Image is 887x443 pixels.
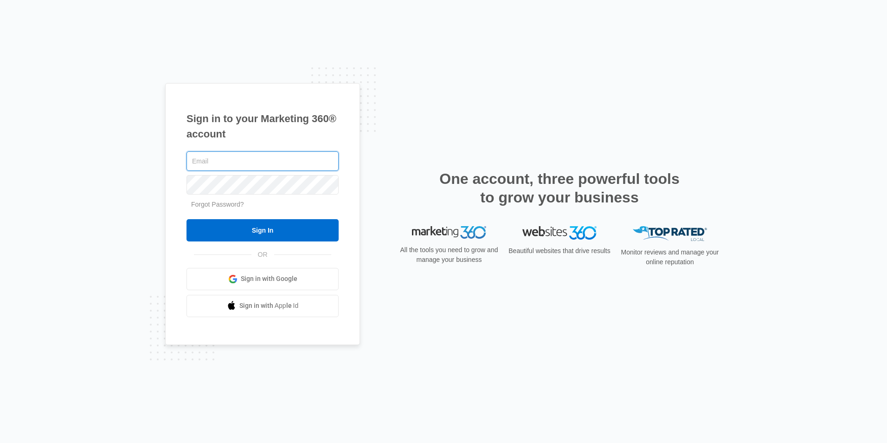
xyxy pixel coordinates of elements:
h1: Sign in to your Marketing 360® account [186,111,339,142]
input: Email [186,151,339,171]
a: Sign in with Apple Id [186,295,339,317]
img: Marketing 360 [412,226,486,239]
p: Beautiful websites that drive results [508,246,611,256]
span: Sign in with Google [241,274,297,284]
a: Forgot Password? [191,201,244,208]
img: Websites 360 [522,226,597,240]
img: Top Rated Local [633,226,707,241]
span: Sign in with Apple Id [239,301,299,311]
p: Monitor reviews and manage your online reputation [618,248,722,267]
a: Sign in with Google [186,268,339,290]
span: OR [251,250,274,260]
h2: One account, three powerful tools to grow your business [437,169,682,207]
input: Sign In [186,219,339,241]
p: All the tools you need to grow and manage your business [397,245,501,265]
